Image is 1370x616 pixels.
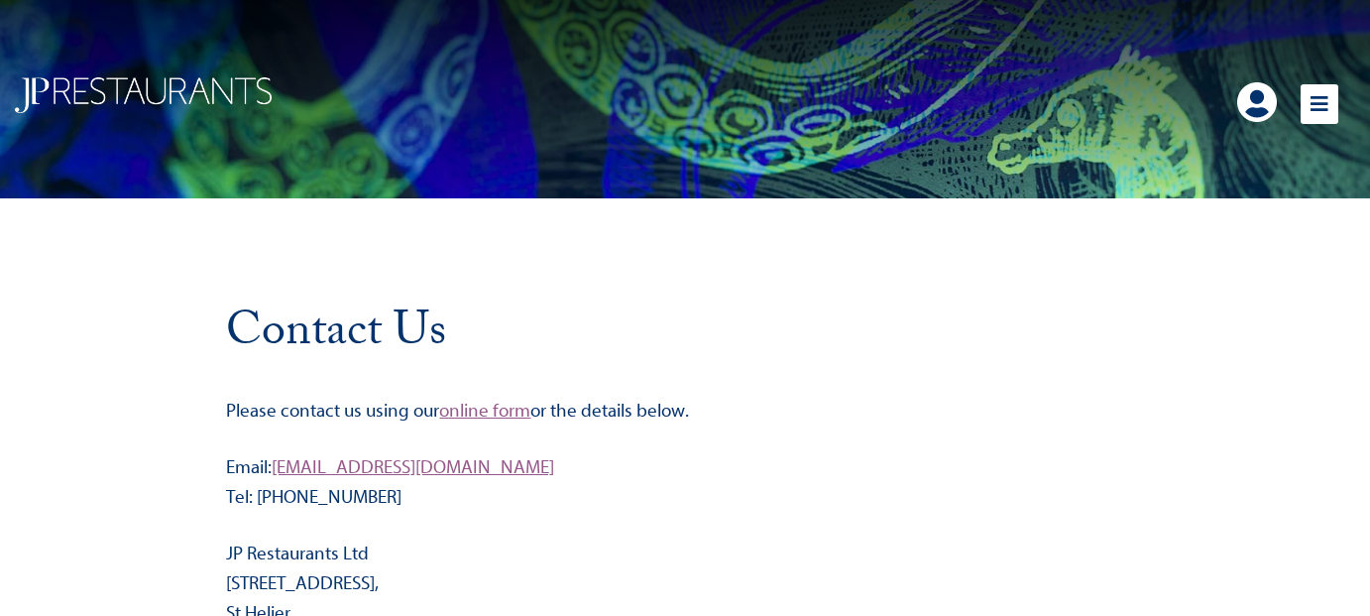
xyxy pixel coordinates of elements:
h2: Contact Us [226,303,1143,370]
p: Email: Tel: [PHONE_NUMBER] [226,452,1143,512]
a: [EMAIL_ADDRESS][DOMAIN_NAME] [272,456,554,478]
p: Please contact us using our or the details below. [226,396,1143,426]
img: logo-final-from-website.png [15,77,272,113]
a: online form [439,400,530,422]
